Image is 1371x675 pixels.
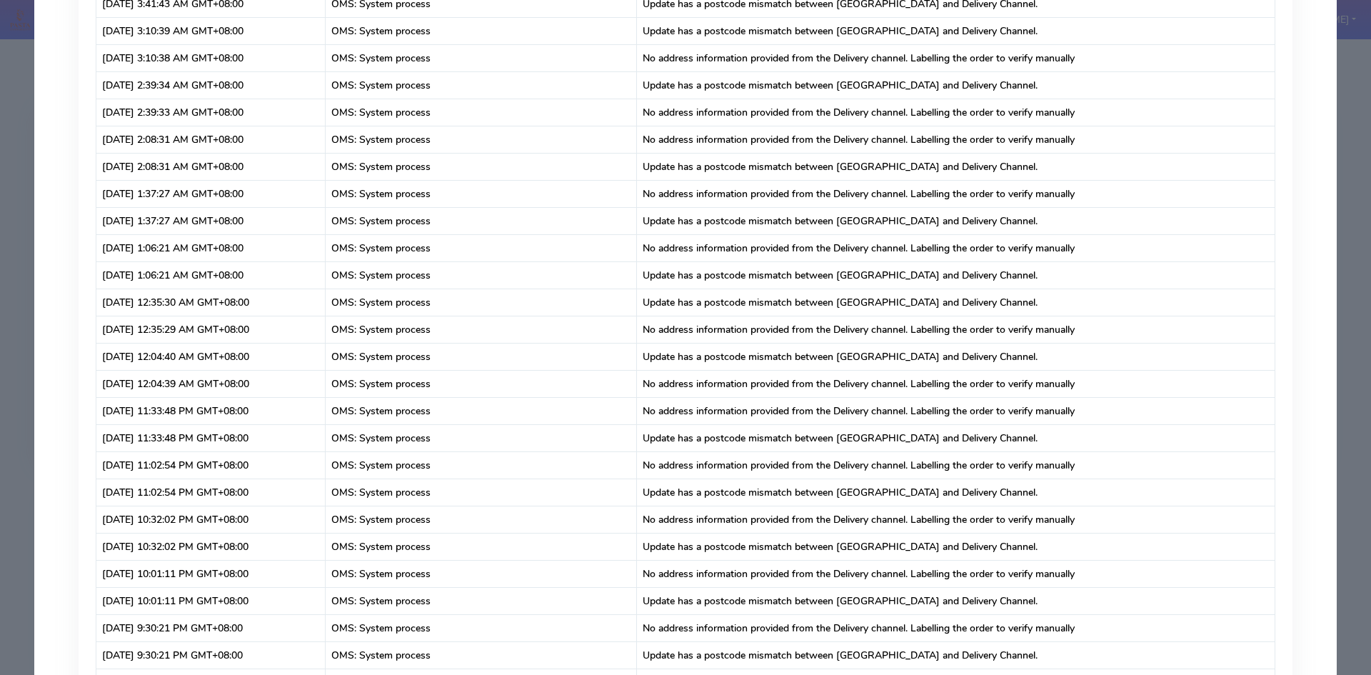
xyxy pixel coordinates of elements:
td: Update has a postcode mismatch between [GEOGRAPHIC_DATA] and Delivery Channel. [637,207,1275,234]
td: OMS: System process [326,316,637,343]
td: [DATE] 11:33:48 PM GMT+08:00 [96,424,326,451]
td: No address information provided from the Delivery channel. Labelling the order to verify manually [637,234,1275,261]
td: OMS: System process [326,71,637,99]
td: No address information provided from the Delivery channel. Labelling the order to verify manually [637,560,1275,587]
td: Update has a postcode mismatch between [GEOGRAPHIC_DATA] and Delivery Channel. [637,533,1275,560]
td: Update has a postcode mismatch between [GEOGRAPHIC_DATA] and Delivery Channel. [637,641,1275,669]
td: OMS: System process [326,180,637,207]
td: Update has a postcode mismatch between [GEOGRAPHIC_DATA] and Delivery Channel. [637,71,1275,99]
td: No address information provided from the Delivery channel. Labelling the order to verify manually [637,370,1275,397]
td: OMS: System process [326,560,637,587]
td: [DATE] 3:10:39 AM GMT+08:00 [96,17,326,44]
td: No address information provided from the Delivery channel. Labelling the order to verify manually [637,180,1275,207]
td: OMS: System process [326,479,637,506]
td: Update has a postcode mismatch between [GEOGRAPHIC_DATA] and Delivery Channel. [637,343,1275,370]
td: OMS: System process [326,207,637,234]
td: [DATE] 2:39:34 AM GMT+08:00 [96,71,326,99]
td: No address information provided from the Delivery channel. Labelling the order to verify manually [637,614,1275,641]
td: [DATE] 9:30:21 PM GMT+08:00 [96,614,326,641]
td: Update has a postcode mismatch between [GEOGRAPHIC_DATA] and Delivery Channel. [637,289,1275,316]
td: No address information provided from the Delivery channel. Labelling the order to verify manually [637,506,1275,533]
td: OMS: System process [326,506,637,533]
td: OMS: System process [326,44,637,71]
td: [DATE] 10:32:02 PM GMT+08:00 [96,533,326,560]
td: Update has a postcode mismatch between [GEOGRAPHIC_DATA] and Delivery Channel. [637,153,1275,180]
td: OMS: System process [326,397,637,424]
td: [DATE] 12:04:39 AM GMT+08:00 [96,370,326,397]
td: Update has a postcode mismatch between [GEOGRAPHIC_DATA] and Delivery Channel. [637,479,1275,506]
td: [DATE] 10:01:11 PM GMT+08:00 [96,587,326,614]
td: OMS: System process [326,153,637,180]
td: OMS: System process [326,99,637,126]
td: Update has a postcode mismatch between [GEOGRAPHIC_DATA] and Delivery Channel. [637,587,1275,614]
td: Update has a postcode mismatch between [GEOGRAPHIC_DATA] and Delivery Channel. [637,261,1275,289]
td: [DATE] 1:37:27 AM GMT+08:00 [96,207,326,234]
td: [DATE] 10:32:02 PM GMT+08:00 [96,506,326,533]
td: OMS: System process [326,261,637,289]
td: [DATE] 3:10:38 AM GMT+08:00 [96,44,326,71]
td: [DATE] 9:30:21 PM GMT+08:00 [96,641,326,669]
td: No address information provided from the Delivery channel. Labelling the order to verify manually [637,99,1275,126]
td: [DATE] 12:35:30 AM GMT+08:00 [96,289,326,316]
td: No address information provided from the Delivery channel. Labelling the order to verify manually [637,451,1275,479]
td: OMS: System process [326,614,637,641]
td: OMS: System process [326,343,637,370]
td: [DATE] 2:08:31 AM GMT+08:00 [96,153,326,180]
td: [DATE] 10:01:11 PM GMT+08:00 [96,560,326,587]
td: OMS: System process [326,289,637,316]
td: OMS: System process [326,126,637,153]
td: OMS: System process [326,234,637,261]
td: No address information provided from the Delivery channel. Labelling the order to verify manually [637,397,1275,424]
td: OMS: System process [326,17,637,44]
td: [DATE] 11:02:54 PM GMT+08:00 [96,451,326,479]
td: [DATE] 11:33:48 PM GMT+08:00 [96,397,326,424]
td: No address information provided from the Delivery channel. Labelling the order to verify manually [637,316,1275,343]
td: OMS: System process [326,533,637,560]
td: [DATE] 1:06:21 AM GMT+08:00 [96,261,326,289]
td: OMS: System process [326,451,637,479]
td: OMS: System process [326,370,637,397]
td: OMS: System process [326,641,637,669]
td: No address information provided from the Delivery channel. Labelling the order to verify manually [637,126,1275,153]
td: [DATE] 1:06:21 AM GMT+08:00 [96,234,326,261]
td: [DATE] 2:08:31 AM GMT+08:00 [96,126,326,153]
td: [DATE] 2:39:33 AM GMT+08:00 [96,99,326,126]
td: OMS: System process [326,587,637,614]
td: Update has a postcode mismatch between [GEOGRAPHIC_DATA] and Delivery Channel. [637,17,1275,44]
td: [DATE] 11:02:54 PM GMT+08:00 [96,479,326,506]
td: OMS: System process [326,424,637,451]
td: [DATE] 1:37:27 AM GMT+08:00 [96,180,326,207]
td: [DATE] 12:35:29 AM GMT+08:00 [96,316,326,343]
td: [DATE] 12:04:40 AM GMT+08:00 [96,343,326,370]
td: Update has a postcode mismatch between [GEOGRAPHIC_DATA] and Delivery Channel. [637,424,1275,451]
td: No address information provided from the Delivery channel. Labelling the order to verify manually [637,44,1275,71]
